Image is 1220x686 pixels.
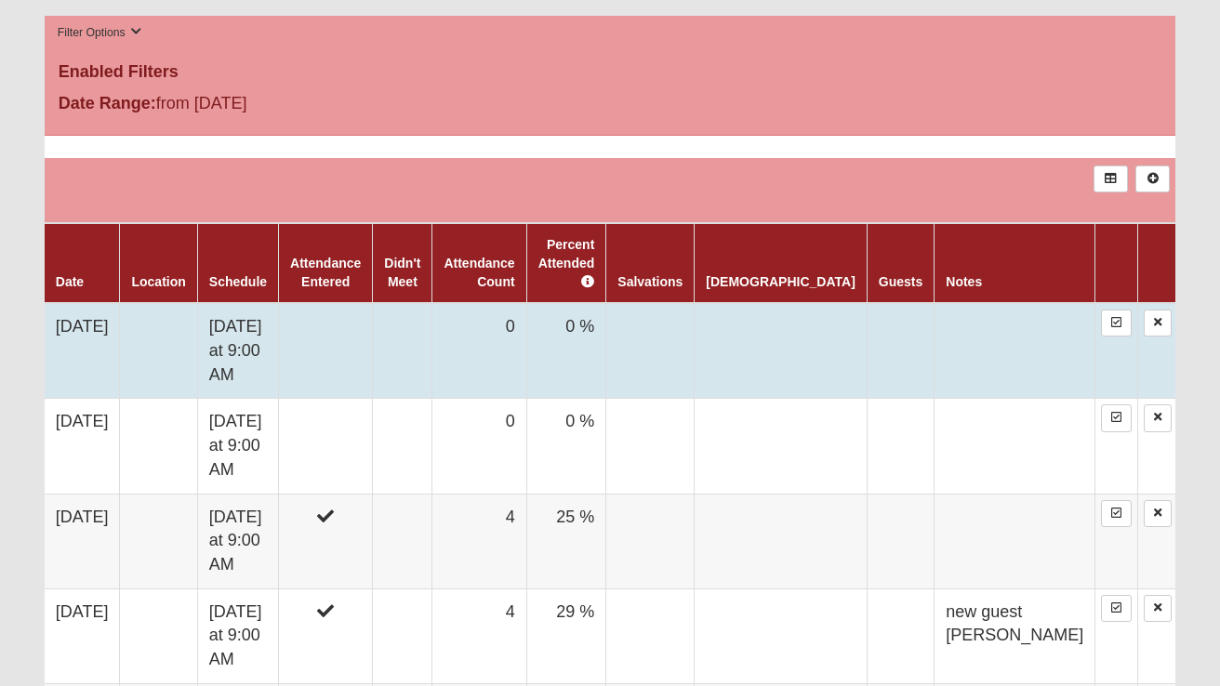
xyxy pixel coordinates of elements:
td: 0 % [526,399,606,494]
td: [DATE] [45,494,120,588]
div: from [DATE] [45,91,421,121]
th: Salvations [606,223,695,303]
a: Didn't Meet [384,256,420,289]
h4: Enabled Filters [59,62,1161,83]
td: [DATE] at 9:00 AM [197,494,278,588]
a: Enter Attendance [1101,500,1132,527]
a: Delete [1144,500,1172,527]
a: Location [131,274,185,289]
a: Alt+N [1135,165,1170,192]
a: Attendance Entered [290,256,361,289]
a: Schedule [209,274,267,289]
a: Date [56,274,84,289]
a: Enter Attendance [1101,595,1132,622]
a: Enter Attendance [1101,310,1132,336]
td: 0 [432,399,526,494]
td: 29 % [526,588,606,683]
td: [DATE] at 9:00 AM [197,303,278,399]
a: Delete [1144,310,1172,336]
a: Delete [1144,595,1172,622]
td: [DATE] [45,303,120,399]
td: new guest [PERSON_NAME] [935,588,1095,683]
button: Filter Options [52,23,148,43]
label: Date Range: [59,91,156,116]
td: 0 [432,303,526,399]
td: [DATE] [45,588,120,683]
td: [DATE] at 9:00 AM [197,588,278,683]
td: 25 % [526,494,606,588]
a: Percent Attended [538,237,595,289]
a: Notes [946,274,982,289]
td: [DATE] [45,399,120,494]
th: Guests [867,223,934,303]
td: 4 [432,588,526,683]
td: [DATE] at 9:00 AM [197,399,278,494]
a: Attendance Count [444,256,514,289]
th: [DEMOGRAPHIC_DATA] [695,223,867,303]
td: 0 % [526,303,606,399]
a: Export to Excel [1094,165,1128,192]
td: 4 [432,494,526,588]
a: Enter Attendance [1101,404,1132,431]
a: Delete [1144,404,1172,431]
